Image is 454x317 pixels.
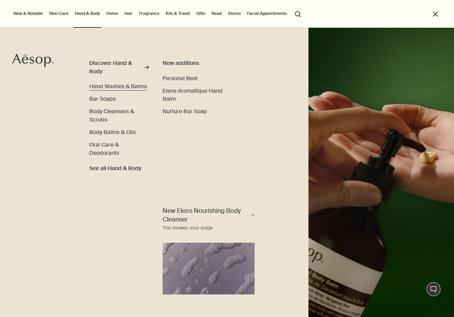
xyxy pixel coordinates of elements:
[73,9,101,18] a: Hand & Body
[89,107,149,124] a: Body Cleansers & Scrubs
[138,9,161,18] a: Fragrance
[89,82,147,91] a: Hand Washes & Balms
[163,87,223,103] span: Eleos Aromatique Hand Balm
[89,141,149,157] a: Oral Care & Deodorants
[210,9,223,18] a: Read
[12,53,54,69] a: Aesop
[48,9,70,18] a: Skin Care
[89,59,143,75] div: Discover Hand & Body
[89,95,116,103] a: Bar Soaps
[163,107,207,116] a: Nurture Bar Soap
[89,95,116,102] span: Bar Soaps
[12,53,54,67] svg: Aesop
[163,74,198,83] a: Personal Best
[226,9,242,18] button: Stores
[163,224,213,232] div: The shower, your stage
[89,83,147,90] span: Hand Washes & Balms
[12,9,44,18] button: New & Notable
[89,141,119,157] span: Oral Care & Deodorants
[164,9,191,18] a: Kits & Travel
[427,282,440,296] button: Chat en direct
[163,108,207,115] span: Nurture Bar Soap
[163,207,249,224] span: New Eleos Nourishing Body Cleanser
[431,10,439,18] button: Close the Menu
[308,28,454,317] img: A hand holding the pump dispensing Geranium Leaf Body Balm on to hand.
[105,9,119,18] a: Home
[163,59,236,67] div: New additions
[163,87,236,103] a: Eleos Aromatique Hand Balm
[195,9,207,18] a: Gifts
[292,7,304,20] button: Open search
[89,128,136,136] a: Body Balms & Oils
[89,59,149,78] a: Discover Hand & Body
[89,108,134,123] span: Body Cleansers & Scrubs
[123,9,134,18] a: Hair
[161,205,256,294] a: New Eleos Nourishing Body Cleanser The shower, your stageBody cleanser foam in purple background
[246,9,288,18] a: Facial Appointments
[163,75,198,82] span: Personal Best
[89,164,141,173] span: See all Hand & Body
[89,161,141,173] a: See all Hand & Body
